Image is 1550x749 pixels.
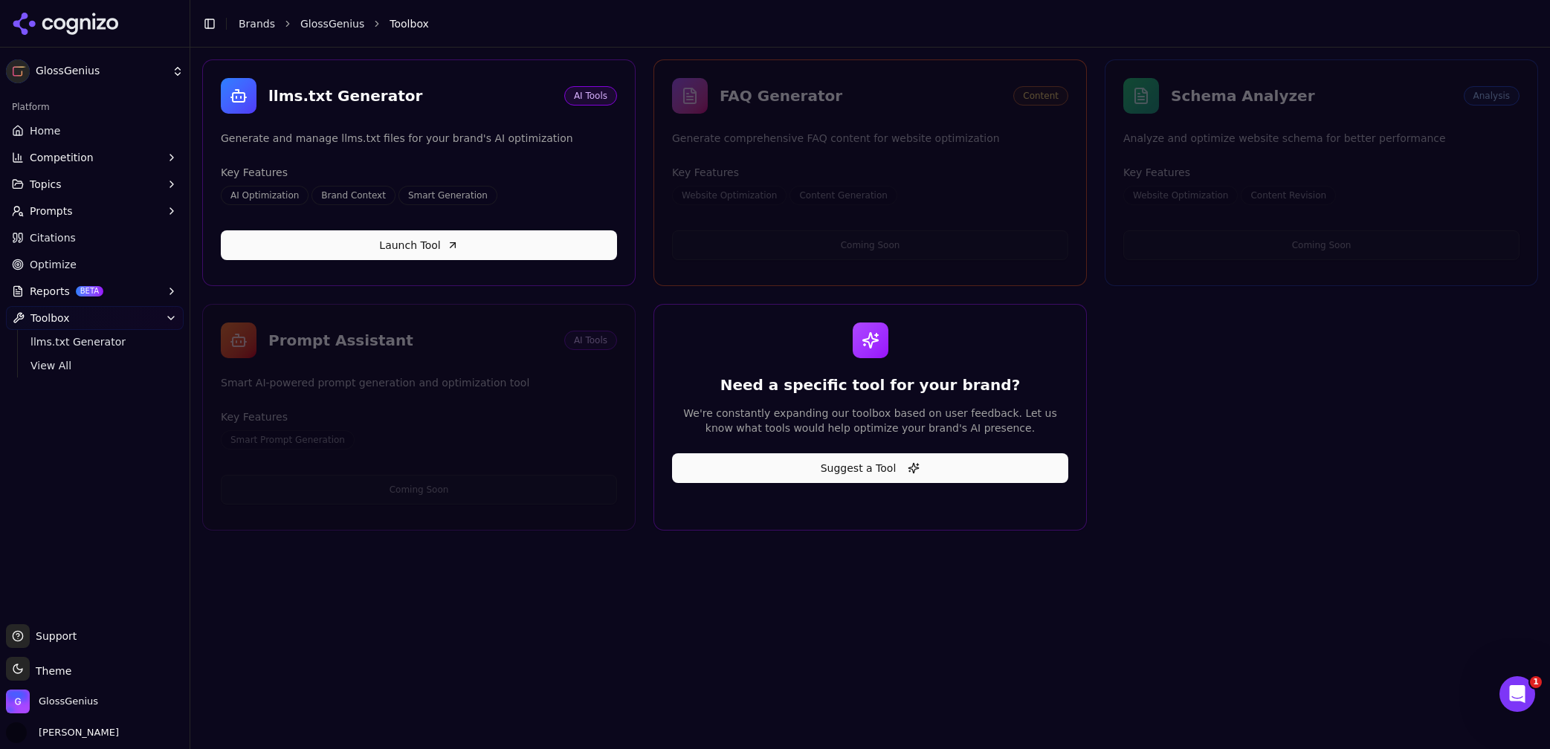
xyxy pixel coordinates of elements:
[1499,676,1535,712] iframe: Intercom live chat
[672,130,1068,147] div: Generate comprehensive FAQ content for website optimization
[30,123,60,138] span: Home
[30,665,71,677] span: Theme
[6,690,98,713] button: Open organization switcher
[268,85,552,106] div: llms.txt Generator
[390,16,429,31] span: Toolbox
[6,279,184,303] button: ReportsBETA
[30,230,76,245] span: Citations
[6,59,30,83] img: GlossGenius
[6,306,184,330] button: Toolbox
[30,334,160,349] span: llms.txt Generator
[6,722,27,743] img: Lauren Guberman
[6,146,184,169] button: Competition
[6,690,30,713] img: GlossGenius
[1123,165,1520,180] h4: Key Features
[36,65,166,78] span: GlossGenius
[789,186,897,205] span: Content Generation
[1013,86,1068,106] span: Content
[25,355,166,376] a: View All
[6,119,184,143] a: Home
[30,358,160,373] span: View All
[39,695,98,708] span: GlossGenius
[1241,186,1336,205] span: Content Revision
[221,230,617,260] a: Launch Tool
[221,165,617,180] h4: Key Features
[672,374,1068,395] div: Need a specific tool for your brand?
[221,430,355,450] span: Smart Prompt Generation
[6,95,184,119] div: Platform
[6,226,184,250] a: Citations
[30,177,62,192] span: Topics
[1464,86,1520,106] span: Analysis
[564,331,617,350] span: AI Tools
[6,253,184,276] a: Optimize
[672,406,1068,435] div: We're constantly expanding our toolbox based on user feedback. Let us know what tools would help ...
[30,204,73,218] span: Prompts
[30,150,94,165] span: Competition
[25,331,166,352] a: llms.txt Generator
[672,453,1068,483] button: Suggest a Tool
[1123,186,1238,205] span: Website Optimization
[30,311,70,325] span: Toolbox
[1123,130,1520,147] div: Analyze and optimize website schema for better performance
[268,330,552,351] div: Prompt Assistant
[720,85,1001,106] div: FAQ Generator
[672,165,1068,180] h4: Key Features
[6,722,119,743] button: Open user button
[221,409,617,424] h4: Key Features
[30,284,70,299] span: Reports
[672,186,787,205] span: Website Optimization
[76,286,103,296] span: BETA
[239,16,1508,31] nav: breadcrumb
[398,186,497,205] span: Smart Generation
[221,374,617,392] div: Smart AI-powered prompt generation and optimization tool
[6,199,184,223] button: Prompts
[239,18,275,30] a: Brands
[33,726,119,739] span: [PERSON_NAME]
[221,186,309,205] span: AI Optimization
[30,629,77,643] span: Support
[1171,85,1452,106] div: Schema Analyzer
[300,16,364,31] a: GlossGenius
[1530,676,1542,688] span: 1
[6,172,184,196] button: Topics
[311,186,395,205] span: Brand Context
[564,86,617,106] span: AI Tools
[30,257,77,272] span: Optimize
[221,130,617,147] div: Generate and manage llms.txt files for your brand's AI optimization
